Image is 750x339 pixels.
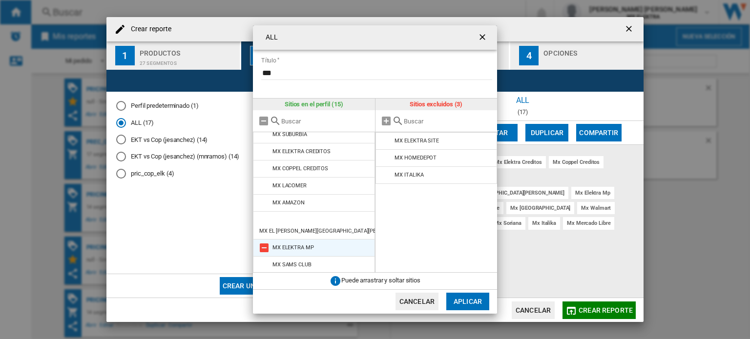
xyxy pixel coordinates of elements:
button: getI18NText('BUTTONS.CLOSE_DIALOG') [474,28,493,47]
div: MX ELEKTRA MP [272,244,314,251]
div: Sitios en el perfil (15) [253,99,375,110]
div: MX ITALIKA [395,172,423,178]
input: Buscar [281,118,370,125]
h4: ALL [261,33,278,42]
div: MX SAMS CLUB [272,261,312,268]
button: Cancelar [396,293,438,310]
ng-md-icon: getI18NText('BUTTONS.CLOSE_DIALOG') [478,32,489,44]
input: Buscar [404,118,493,125]
div: MX AMAZON [272,199,305,206]
md-icon: Añadir todos [380,115,392,127]
div: MX COPPEL CREDITOS [272,165,328,172]
span: Puede arrastrar y soltar sitios [341,277,420,284]
md-icon: Quitar todo [258,115,270,127]
div: MX HOMEDEPOT [395,155,437,161]
div: Sitios excluidos (3) [375,99,498,110]
div: MX SUBURBIA [272,131,307,138]
button: Aplicar [446,293,489,310]
div: MX ELEKTRA SITE [395,138,439,144]
div: MX EL [PERSON_NAME][GEOGRAPHIC_DATA][PERSON_NAME] [259,228,409,234]
div: MX LACOMER [272,182,307,189]
div: MX ELEKTRA CREDITOS [272,148,331,155]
